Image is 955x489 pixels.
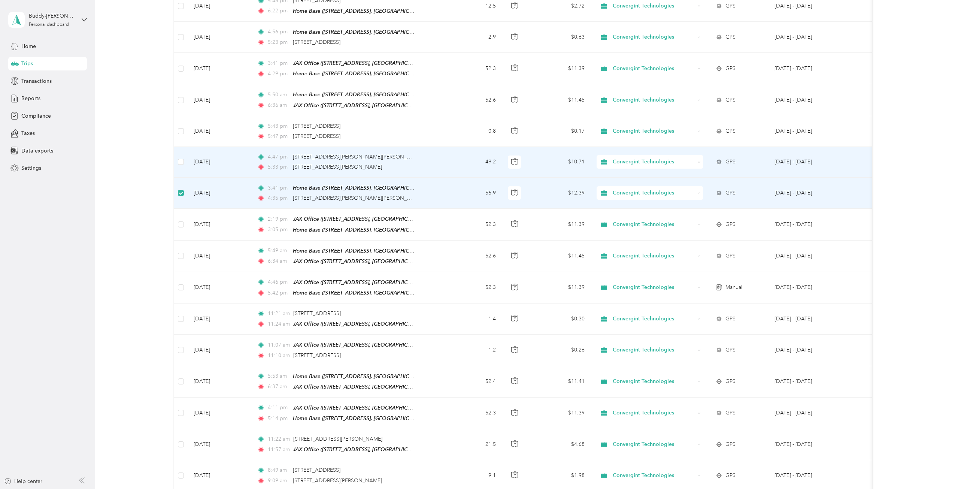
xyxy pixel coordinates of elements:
[268,91,289,99] span: 5:50 am
[29,12,76,20] div: Buddy-[PERSON_NAME]
[188,398,251,429] td: [DATE]
[268,383,289,391] span: 6:37 am
[531,335,591,366] td: $0.26
[21,77,52,85] span: Transactions
[188,116,251,147] td: [DATE]
[613,64,695,73] span: Convergint Technologies
[725,346,736,354] span: GPS
[531,84,591,116] td: $11.45
[768,335,846,366] td: Aug 1 - 31, 2025
[188,22,251,53] td: [DATE]
[531,366,591,398] td: $11.41
[188,335,251,366] td: [DATE]
[531,147,591,178] td: $10.71
[613,471,695,480] span: Convergint Technologies
[293,164,382,170] span: [STREET_ADDRESS][PERSON_NAME]
[21,60,33,67] span: Trips
[268,226,289,234] span: 3:05 pm
[268,466,289,474] span: 8:49 am
[21,129,35,137] span: Taxes
[446,53,502,84] td: 52.3
[725,315,736,323] span: GPS
[293,8,457,14] span: Home Base ([STREET_ADDRESS], [GEOGRAPHIC_DATA], [US_STATE])
[268,28,289,36] span: 4:56 pm
[446,116,502,147] td: 0.8
[293,310,341,317] span: [STREET_ADDRESS]
[268,310,290,318] span: 11:21 am
[293,373,457,380] span: Home Base ([STREET_ADDRESS], [GEOGRAPHIC_DATA], [US_STATE])
[188,429,251,460] td: [DATE]
[446,178,502,209] td: 56.9
[188,272,251,304] td: [DATE]
[446,241,502,272] td: 52.6
[293,279,455,286] span: JAX Office ([STREET_ADDRESS], [GEOGRAPHIC_DATA], [US_STATE])
[613,127,695,135] span: Convergint Technologies
[268,404,289,412] span: 4:11 pm
[446,304,502,335] td: 1.4
[188,209,251,240] td: [DATE]
[613,33,695,41] span: Convergint Technologies
[725,440,736,449] span: GPS
[293,195,424,201] span: [STREET_ADDRESS][PERSON_NAME][PERSON_NAME]
[725,189,736,197] span: GPS
[531,178,591,209] td: $12.39
[268,194,289,202] span: 4:35 pm
[268,153,289,161] span: 4:47 pm
[268,372,289,380] span: 5:53 am
[725,377,736,386] span: GPS
[268,38,289,46] span: 5:23 pm
[293,446,455,453] span: JAX Office ([STREET_ADDRESS], [GEOGRAPHIC_DATA], [US_STATE])
[531,304,591,335] td: $0.30
[613,252,695,260] span: Convergint Technologies
[725,409,736,417] span: GPS
[188,366,251,398] td: [DATE]
[21,147,53,155] span: Data exports
[268,132,289,141] span: 5:47 pm
[293,70,457,77] span: Home Base ([STREET_ADDRESS], [GEOGRAPHIC_DATA], [US_STATE])
[188,53,251,84] td: [DATE]
[293,29,457,35] span: Home Base ([STREET_ADDRESS], [GEOGRAPHIC_DATA], [US_STATE])
[293,258,455,265] span: JAX Office ([STREET_ADDRESS], [GEOGRAPHIC_DATA], [US_STATE])
[531,53,591,84] td: $11.39
[768,116,846,147] td: Aug 1 - 31, 2025
[29,22,69,27] div: Personal dashboard
[446,366,502,398] td: 52.4
[446,429,502,460] td: 21.5
[768,366,846,398] td: Aug 1 - 31, 2025
[188,304,251,335] td: [DATE]
[613,346,695,354] span: Convergint Technologies
[293,436,382,442] span: [STREET_ADDRESS][PERSON_NAME]
[725,252,736,260] span: GPS
[293,290,457,296] span: Home Base ([STREET_ADDRESS], [GEOGRAPHIC_DATA], [US_STATE])
[531,398,591,429] td: $11.39
[768,304,846,335] td: Aug 1 - 31, 2025
[613,96,695,104] span: Convergint Technologies
[268,247,289,255] span: 5:49 am
[293,384,455,390] span: JAX Office ([STREET_ADDRESS], [GEOGRAPHIC_DATA], [US_STATE])
[725,158,736,166] span: GPS
[293,60,455,66] span: JAX Office ([STREET_ADDRESS], [GEOGRAPHIC_DATA], [US_STATE])
[268,320,289,328] span: 11:24 am
[613,440,695,449] span: Convergint Technologies
[293,342,455,348] span: JAX Office ([STREET_ADDRESS], [GEOGRAPHIC_DATA], [US_STATE])
[293,39,340,45] span: [STREET_ADDRESS]
[613,377,695,386] span: Convergint Technologies
[21,164,41,172] span: Settings
[613,189,695,197] span: Convergint Technologies
[446,272,502,304] td: 52.3
[768,272,846,304] td: Aug 1 - 31, 2025
[768,147,846,178] td: Aug 1 - 31, 2025
[768,84,846,116] td: Aug 1 - 31, 2025
[293,154,424,160] span: [STREET_ADDRESS][PERSON_NAME][PERSON_NAME]
[293,321,455,327] span: JAX Office ([STREET_ADDRESS], [GEOGRAPHIC_DATA], [US_STATE])
[293,248,457,254] span: Home Base ([STREET_ADDRESS], [GEOGRAPHIC_DATA], [US_STATE])
[268,351,290,360] span: 11:10 am
[293,216,455,222] span: JAX Office ([STREET_ADDRESS], [GEOGRAPHIC_DATA], [US_STATE])
[531,429,591,460] td: $4.68
[21,42,36,50] span: Home
[293,352,341,359] span: [STREET_ADDRESS]
[268,70,289,78] span: 4:29 pm
[768,178,846,209] td: Aug 1 - 31, 2025
[188,178,251,209] td: [DATE]
[725,96,736,104] span: GPS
